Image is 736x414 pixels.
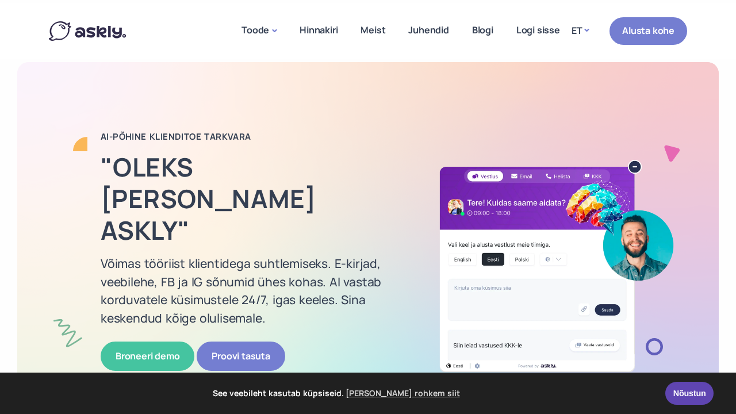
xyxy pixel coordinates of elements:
a: Juhendid [397,3,460,57]
img: AI multilingual chat [428,160,684,372]
a: Alusta kohe [609,17,687,44]
p: Võimas tööriist klientidega suhtlemiseks. E-kirjad, veebilehe, FB ja IG sõnumid ühes kohas. AI va... [101,255,411,327]
a: ET [572,22,589,39]
a: Hinnakiri [288,3,349,57]
a: Broneeri demo [101,342,194,371]
a: Proovi tasuta [197,342,285,371]
h2: AI-PÕHINE KLIENDITOE TARKVARA [101,131,411,143]
a: learn more about cookies [344,385,462,402]
a: Logi sisse [505,3,572,57]
h2: "Oleks [PERSON_NAME] Askly" [101,151,411,246]
a: Meist [349,3,397,57]
img: Askly [49,21,126,41]
a: Nõustun [665,382,714,405]
span: See veebileht kasutab küpsiseid. [17,385,657,402]
a: Blogi [461,3,505,57]
a: Toode [230,3,288,59]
